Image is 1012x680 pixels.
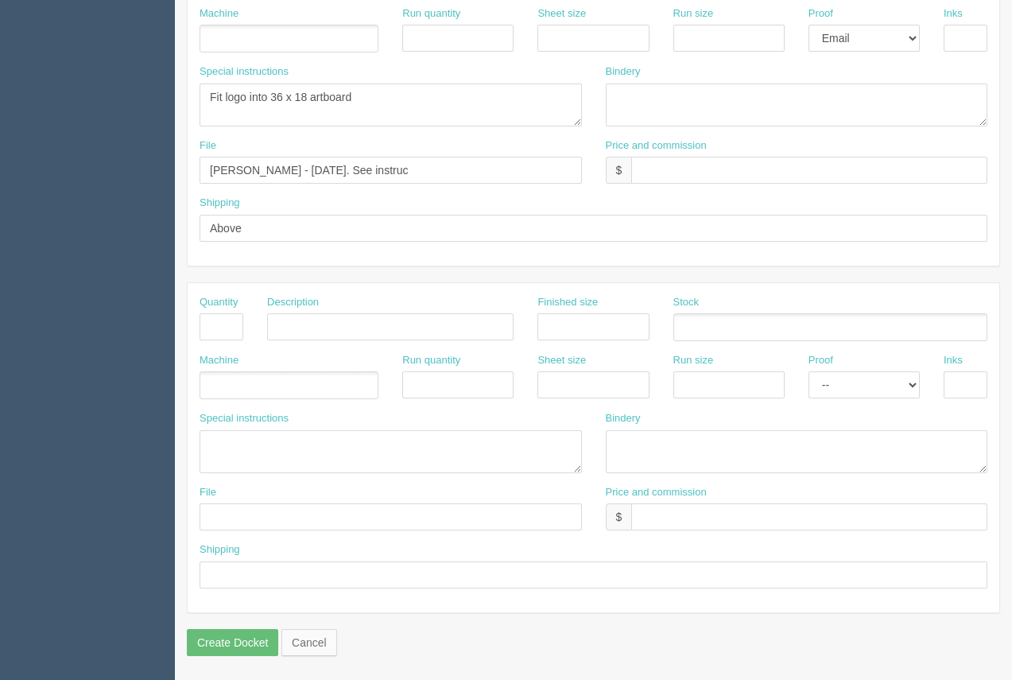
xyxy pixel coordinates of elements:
label: Inks [944,353,963,368]
label: Run size [673,6,714,21]
label: Quantity [200,295,238,310]
label: Bindery [606,411,641,426]
label: Inks [944,6,963,21]
label: Machine [200,6,238,21]
div: $ [606,157,632,184]
label: Machine [200,353,238,368]
label: Run size [673,353,714,368]
label: Stock [673,295,700,310]
label: Shipping [200,542,240,558]
label: Price and commission [606,138,707,153]
label: Run quantity [402,6,460,21]
label: Proof [808,353,833,368]
a: Cancel [281,629,337,656]
label: Finished size [537,295,598,310]
label: Special instructions [200,411,289,426]
label: Special instructions [200,64,289,80]
label: Sheet size [537,353,586,368]
label: File [200,138,216,153]
label: Bindery [606,64,641,80]
label: Price and commission [606,485,707,500]
input: Create Docket [187,629,278,656]
div: $ [606,503,632,530]
label: Run quantity [402,353,460,368]
label: Proof [808,6,833,21]
label: File [200,485,216,500]
span: translation missing: en.helpers.links.cancel [292,636,327,649]
label: Sheet size [537,6,586,21]
label: Shipping [200,196,240,211]
label: Description [267,295,319,310]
